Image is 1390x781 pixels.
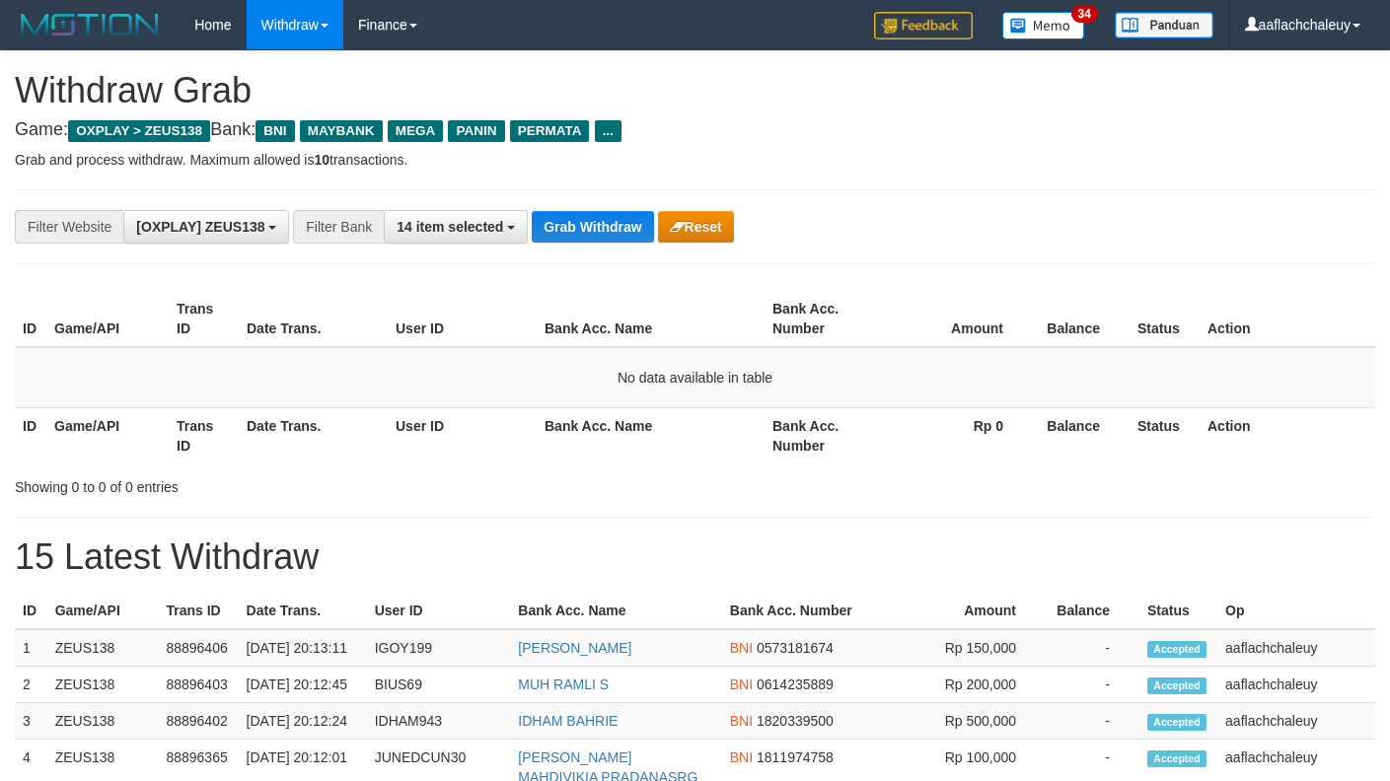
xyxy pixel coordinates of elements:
strong: 10 [314,152,329,168]
th: Bank Acc. Name [537,407,765,463]
th: Balance [1046,593,1139,629]
div: Filter Website [15,210,123,244]
th: Balance [1033,291,1130,347]
th: Bank Acc. Number [765,407,887,463]
th: Game/API [47,593,159,629]
th: Date Trans. [239,407,388,463]
th: Date Trans. [239,593,367,629]
td: 88896402 [158,703,238,740]
th: Bank Acc. Number [722,593,912,629]
td: [DATE] 20:12:45 [239,667,367,703]
a: [PERSON_NAME] [518,640,631,656]
span: [OXPLAY] ZEUS138 [136,219,264,235]
td: aaflachchaleuy [1217,703,1375,740]
p: Grab and process withdraw. Maximum allowed is transactions. [15,150,1375,170]
td: BIUS69 [367,667,511,703]
td: 88896406 [158,629,238,667]
button: Reset [658,211,734,243]
th: Bank Acc. Name [510,593,721,629]
span: Copy 0573181674 to clipboard [757,640,834,656]
span: MEGA [388,120,444,142]
td: aaflachchaleuy [1217,667,1375,703]
span: Copy 0614235889 to clipboard [757,676,834,692]
th: User ID [388,291,537,347]
th: ID [15,407,46,463]
span: BNI [730,749,753,765]
span: Accepted [1147,677,1207,694]
th: Amount [887,291,1033,347]
span: OXPLAY > ZEUS138 [68,120,210,142]
th: Trans ID [169,291,239,347]
button: 14 item selected [384,210,528,244]
th: Date Trans. [239,291,388,347]
th: User ID [367,593,511,629]
th: Status [1130,407,1200,463]
th: Balance [1033,407,1130,463]
td: Rp 150,000 [912,629,1046,667]
span: 14 item selected [397,219,503,235]
span: BNI [730,676,753,692]
td: Rp 200,000 [912,667,1046,703]
th: Trans ID [158,593,238,629]
div: Showing 0 to 0 of 0 entries [15,469,564,497]
a: MUH RAMLI S [518,676,609,692]
span: 34 [1071,5,1098,23]
span: MAYBANK [300,120,383,142]
td: - [1046,667,1139,703]
span: Copy 1811974758 to clipboard [757,749,834,765]
th: Status [1139,593,1217,629]
td: 88896403 [158,667,238,703]
span: BNI [730,640,753,656]
th: Trans ID [169,407,239,463]
a: IDHAM BAHRIE [518,713,618,729]
td: [DATE] 20:13:11 [239,629,367,667]
td: No data available in table [15,347,1375,408]
td: - [1046,629,1139,667]
td: ZEUS138 [47,703,159,740]
td: Rp 500,000 [912,703,1046,740]
th: Amount [912,593,1046,629]
th: ID [15,291,46,347]
h1: 15 Latest Withdraw [15,537,1375,577]
th: Bank Acc. Number [765,291,887,347]
th: Action [1200,291,1375,347]
span: PANIN [448,120,504,142]
td: ZEUS138 [47,629,159,667]
span: PERMATA [510,120,590,142]
td: [DATE] 20:12:24 [239,703,367,740]
span: Copy 1820339500 to clipboard [757,713,834,729]
img: MOTION_logo.png [15,10,165,39]
h4: Game: Bank: [15,120,1375,140]
img: Button%20Memo.svg [1002,12,1085,39]
span: BNI [730,713,753,729]
td: IGOY199 [367,629,511,667]
th: Rp 0 [887,407,1033,463]
img: panduan.png [1115,12,1213,38]
td: ZEUS138 [47,667,159,703]
button: [OXPLAY] ZEUS138 [123,210,289,244]
span: Accepted [1147,750,1207,767]
th: User ID [388,407,537,463]
td: 1 [15,629,47,667]
h1: Withdraw Grab [15,71,1375,110]
th: Game/API [46,291,169,347]
th: Game/API [46,407,169,463]
th: Bank Acc. Name [537,291,765,347]
th: Status [1130,291,1200,347]
th: Op [1217,593,1375,629]
img: Feedback.jpg [874,12,973,39]
span: ... [595,120,622,142]
span: Accepted [1147,714,1207,731]
td: 2 [15,667,47,703]
td: aaflachchaleuy [1217,629,1375,667]
td: - [1046,703,1139,740]
td: IDHAM943 [367,703,511,740]
button: Grab Withdraw [532,211,653,243]
span: BNI [256,120,294,142]
span: Accepted [1147,641,1207,658]
td: 3 [15,703,47,740]
div: Filter Bank [293,210,384,244]
th: Action [1200,407,1375,463]
th: ID [15,593,47,629]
